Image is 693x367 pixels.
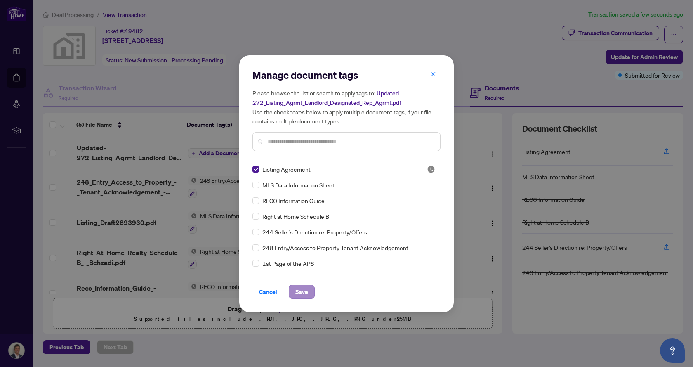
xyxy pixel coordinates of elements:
h2: Manage document tags [252,69,441,82]
h5: Please browse the list or search to apply tags to: Use the checkboxes below to apply multiple doc... [252,88,441,125]
button: Open asap [660,338,685,363]
span: Save [295,285,308,298]
span: Listing Agreement [262,165,311,174]
span: Pending Review [427,165,435,173]
span: 1st Page of the APS [262,259,314,268]
span: MLS Data Information Sheet [262,180,335,189]
span: 244 Seller’s Direction re: Property/Offers [262,227,367,237]
button: Save [289,285,315,299]
span: Cancel [259,285,277,298]
span: close [430,71,436,77]
img: status [427,165,435,173]
span: 248 Entry/Access to Property Tenant Acknowledgement [262,243,408,252]
span: RECO Information Guide [262,196,325,205]
span: Updated-272_Listing_Agrmt_Landlord_Designated_Rep_Agrmt.pdf [252,90,401,107]
button: Cancel [252,285,284,299]
span: Right at Home Schedule B [262,212,329,221]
